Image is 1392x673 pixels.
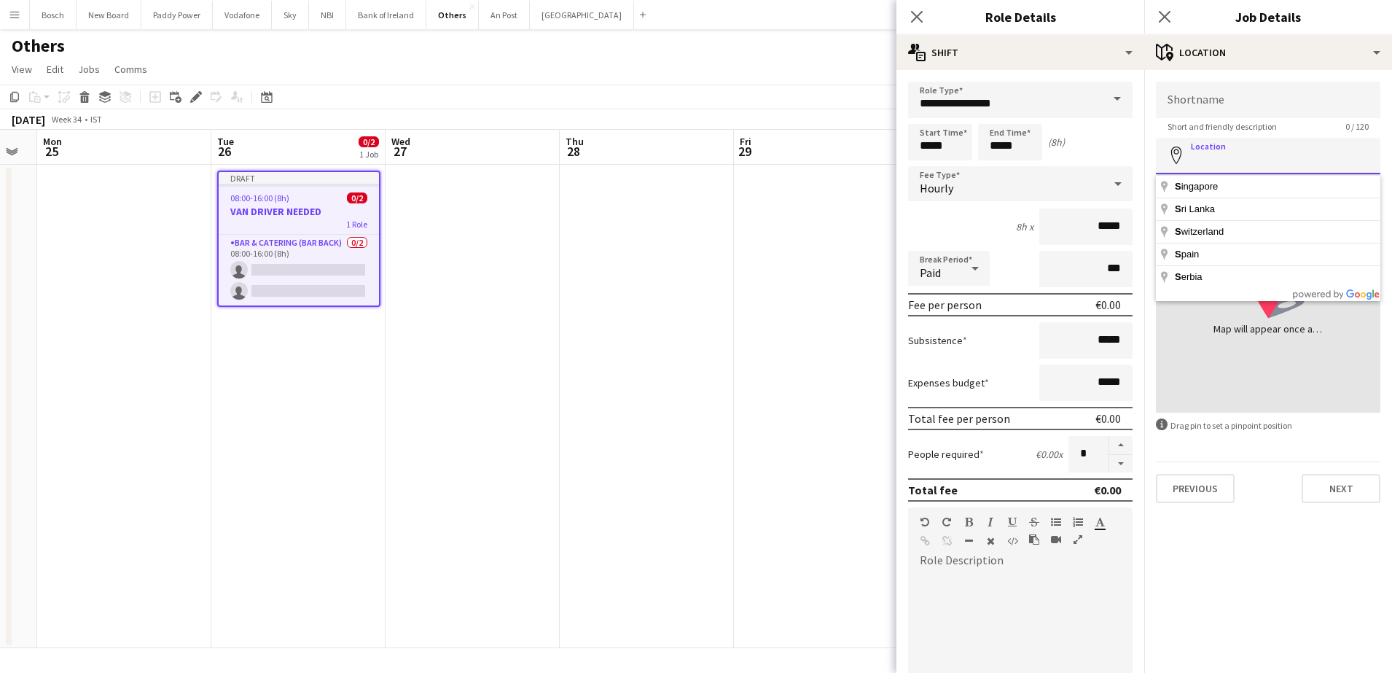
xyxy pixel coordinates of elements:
button: Vodafone [213,1,272,29]
button: Bank of Ireland [346,1,426,29]
div: (8h) [1048,136,1065,149]
h3: Job Details [1144,7,1392,26]
span: Fri [740,135,751,148]
button: Increase [1109,436,1133,455]
div: 8h x [1016,220,1033,233]
span: S [1175,203,1181,214]
span: Mon [43,135,62,148]
button: HTML Code [1007,535,1017,547]
div: Shift [896,35,1144,70]
span: 08:00-16:00 (8h) [230,192,289,203]
button: Decrease [1109,455,1133,473]
label: Subsistence [908,334,967,347]
span: Comms [114,63,147,76]
button: Fullscreen [1073,534,1083,545]
button: Italic [985,516,996,528]
a: Jobs [72,60,106,79]
div: Draft [219,172,379,184]
button: Others [426,1,479,29]
span: S [1175,226,1181,237]
span: Week 34 [48,114,85,125]
h3: Role Details [896,7,1144,26]
div: Drag pin to set a pinpoint position [1156,419,1380,432]
div: 1 Job [359,149,378,160]
span: 28 [563,143,584,160]
button: Clear Formatting [985,535,996,547]
a: Comms [109,60,153,79]
span: Hourly [920,181,953,195]
app-job-card: Draft08:00-16:00 (8h)0/2VAN DRIVER NEEDED1 RoleBar & Catering (Bar Back)0/208:00-16:00 (8h) [217,171,380,307]
span: 27 [389,143,410,160]
span: S [1175,249,1181,260]
span: Short and friendly description [1156,121,1289,132]
button: Underline [1007,516,1017,528]
div: Total fee [908,483,958,497]
span: 29 [738,143,751,160]
span: Tue [217,135,234,148]
span: Paid [920,265,941,280]
h1: Others [12,35,65,57]
div: IST [90,114,102,125]
button: Unordered List [1051,516,1061,528]
span: 25 [41,143,62,160]
div: €0.00 x [1036,448,1063,461]
span: pain [1175,249,1201,260]
a: View [6,60,38,79]
div: Map will appear once address has been added [1213,322,1323,336]
button: Paste as plain text [1029,534,1039,545]
button: Sky [272,1,309,29]
div: Fee per person [908,297,982,312]
button: Undo [920,516,930,528]
button: Strikethrough [1029,516,1039,528]
button: Horizontal Line [963,535,974,547]
button: Previous [1156,474,1235,503]
app-card-role: Bar & Catering (Bar Back)0/208:00-16:00 (8h) [219,235,379,306]
h3: VAN DRIVER NEEDED [219,205,379,218]
span: Jobs [78,63,100,76]
button: Text Color [1095,516,1105,528]
span: 0/2 [359,136,379,147]
button: Ordered List [1073,516,1083,528]
button: Insert video [1051,534,1061,545]
label: People required [908,448,984,461]
span: Thu [566,135,584,148]
span: S [1175,271,1181,282]
a: Edit [41,60,69,79]
span: erbia [1175,271,1205,282]
span: ingapore [1175,181,1220,192]
button: New Board [77,1,141,29]
span: witzerland [1175,226,1226,237]
span: S [1175,181,1181,192]
div: Location [1144,35,1392,70]
button: An Post [479,1,530,29]
span: 0/2 [347,192,367,203]
button: Redo [942,516,952,528]
span: 1 Role [346,219,367,230]
div: €0.00 [1095,297,1121,312]
button: Bold [963,516,974,528]
div: €0.00 [1094,483,1121,497]
span: 0 / 120 [1334,121,1380,132]
div: Total fee per person [908,411,1010,426]
div: [DATE] [12,112,45,127]
label: Expenses budget [908,376,989,389]
button: [GEOGRAPHIC_DATA] [530,1,634,29]
span: 26 [215,143,234,160]
button: Bosch [30,1,77,29]
span: Wed [391,135,410,148]
div: €0.00 [1095,411,1121,426]
span: Edit [47,63,63,76]
span: View [12,63,32,76]
button: Next [1302,474,1380,503]
button: Paddy Power [141,1,213,29]
button: NBI [309,1,346,29]
span: ri Lanka [1175,203,1217,214]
